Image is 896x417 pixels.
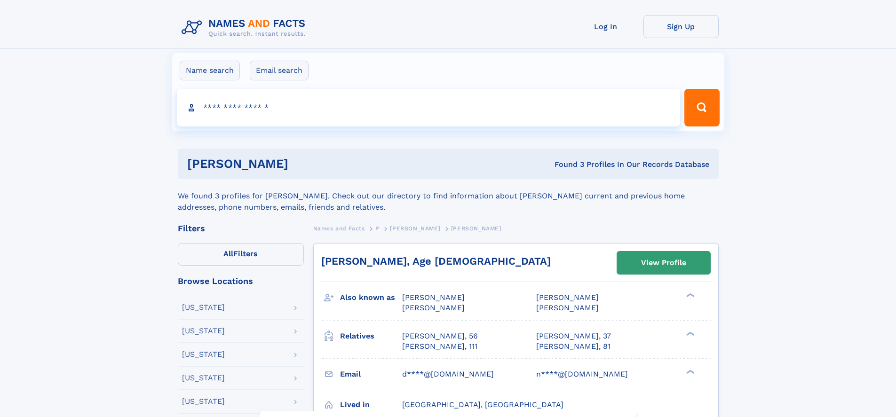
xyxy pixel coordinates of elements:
[182,398,225,405] div: [US_STATE]
[178,243,304,266] label: Filters
[182,327,225,335] div: [US_STATE]
[402,400,563,409] span: [GEOGRAPHIC_DATA], [GEOGRAPHIC_DATA]
[321,255,551,267] a: [PERSON_NAME], Age [DEMOGRAPHIC_DATA]
[536,341,611,352] a: [PERSON_NAME], 81
[340,328,402,344] h3: Relatives
[617,252,710,274] a: View Profile
[375,225,380,232] span: P
[178,179,719,213] div: We found 3 profiles for [PERSON_NAME]. Check out our directory to find information about [PERSON_...
[250,61,309,80] label: Email search
[536,293,599,302] span: [PERSON_NAME]
[402,303,465,312] span: [PERSON_NAME]
[187,158,421,170] h1: [PERSON_NAME]
[643,15,719,38] a: Sign Up
[340,290,402,306] h3: Also known as
[402,293,465,302] span: [PERSON_NAME]
[182,351,225,358] div: [US_STATE]
[684,292,695,299] div: ❯
[223,249,233,258] span: All
[402,331,478,341] a: [PERSON_NAME], 56
[641,252,686,274] div: View Profile
[684,369,695,375] div: ❯
[180,61,240,80] label: Name search
[536,303,599,312] span: [PERSON_NAME]
[313,222,365,234] a: Names and Facts
[178,277,304,285] div: Browse Locations
[390,225,440,232] span: [PERSON_NAME]
[178,15,313,40] img: Logo Names and Facts
[375,222,380,234] a: P
[568,15,643,38] a: Log In
[182,304,225,311] div: [US_STATE]
[684,330,695,337] div: ❯
[178,224,304,233] div: Filters
[177,89,681,126] input: search input
[340,397,402,413] h3: Lived in
[451,225,501,232] span: [PERSON_NAME]
[182,374,225,382] div: [US_STATE]
[390,222,440,234] a: [PERSON_NAME]
[684,89,719,126] button: Search Button
[340,366,402,382] h3: Email
[421,159,709,170] div: Found 3 Profiles In Our Records Database
[402,341,477,352] a: [PERSON_NAME], 111
[536,331,611,341] a: [PERSON_NAME], 37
